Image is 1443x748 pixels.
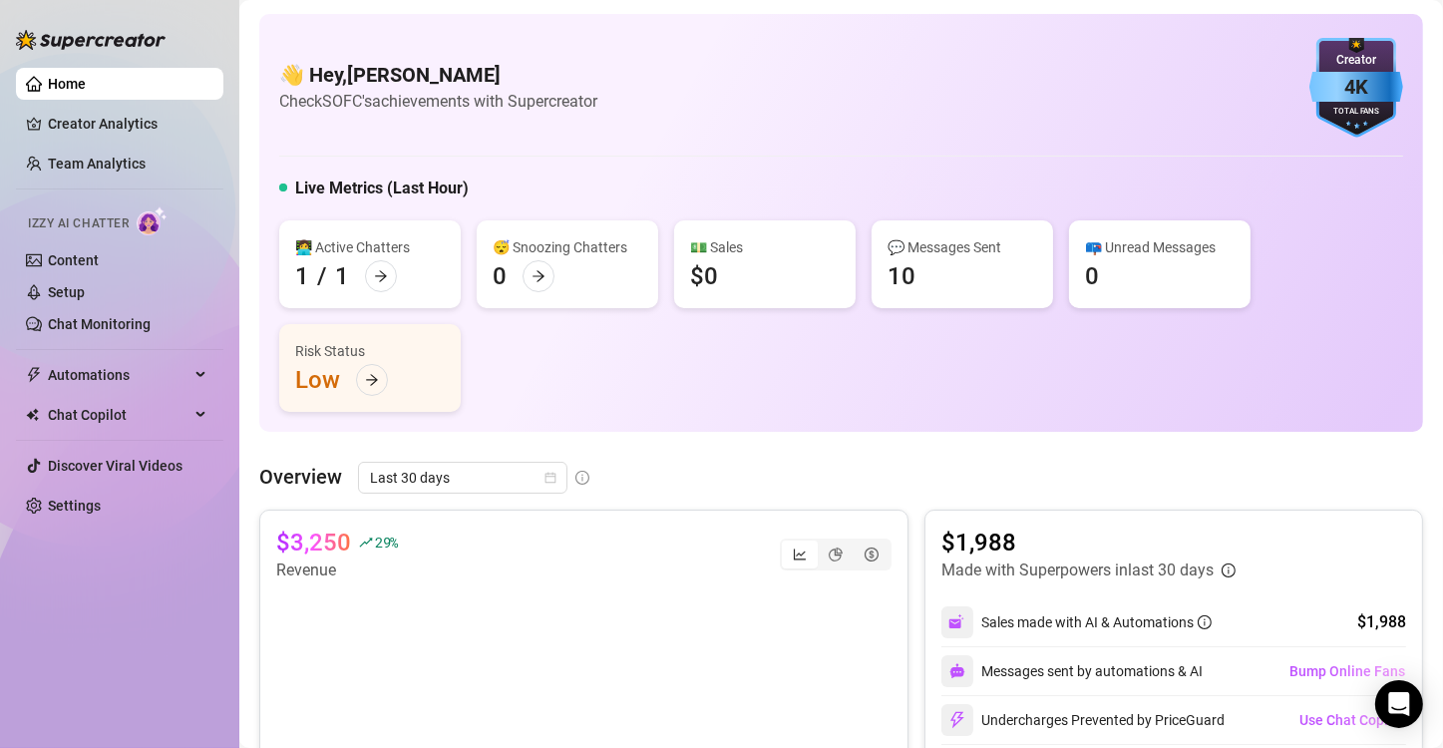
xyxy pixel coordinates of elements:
[48,156,146,172] a: Team Analytics
[370,463,555,493] span: Last 30 days
[295,177,469,200] h5: Live Metrics (Last Hour)
[941,704,1225,736] div: Undercharges Prevented by PriceGuard
[829,548,843,561] span: pie-chart
[941,527,1236,559] article: $1,988
[276,559,398,582] article: Revenue
[375,533,398,552] span: 29 %
[26,367,42,383] span: thunderbolt
[1357,610,1406,634] div: $1,988
[493,260,507,292] div: 0
[1298,704,1406,736] button: Use Chat Copilot
[941,655,1203,687] div: Messages sent by automations & AI
[137,206,168,235] img: AI Chatter
[48,359,189,391] span: Automations
[793,548,807,561] span: line-chart
[16,30,166,50] img: logo-BBDzfeDw.svg
[48,284,85,300] a: Setup
[1309,38,1403,138] img: blue-badge-DgoSNQY1.svg
[1085,236,1235,258] div: 📪 Unread Messages
[295,260,309,292] div: 1
[48,458,182,474] a: Discover Viral Videos
[48,498,101,514] a: Settings
[48,76,86,92] a: Home
[279,61,597,89] h4: 👋 Hey, [PERSON_NAME]
[374,269,388,283] span: arrow-right
[295,340,445,362] div: Risk Status
[949,663,965,679] img: svg%3e
[48,399,189,431] span: Chat Copilot
[279,89,597,114] article: Check SOFC's achievements with Supercreator
[888,236,1037,258] div: 💬 Messages Sent
[493,236,642,258] div: 😴 Snoozing Chatters
[335,260,349,292] div: 1
[941,559,1214,582] article: Made with Superpowers in last 30 days
[1309,51,1403,70] div: Creator
[1299,712,1405,728] span: Use Chat Copilot
[888,260,915,292] div: 10
[575,471,589,485] span: info-circle
[1288,655,1406,687] button: Bump Online Fans
[295,236,445,258] div: 👩‍💻 Active Chatters
[690,236,840,258] div: 💵 Sales
[259,462,342,492] article: Overview
[532,269,545,283] span: arrow-right
[1198,615,1212,629] span: info-circle
[544,472,556,484] span: calendar
[1309,72,1403,103] div: 4K
[1309,106,1403,119] div: Total Fans
[359,536,373,550] span: rise
[948,711,966,729] img: svg%3e
[365,373,379,387] span: arrow-right
[981,611,1212,633] div: Sales made with AI & Automations
[690,260,718,292] div: $0
[780,539,892,570] div: segmented control
[865,548,879,561] span: dollar-circle
[26,408,39,422] img: Chat Copilot
[948,613,966,631] img: svg%3e
[48,316,151,332] a: Chat Monitoring
[1085,260,1099,292] div: 0
[1289,663,1405,679] span: Bump Online Fans
[48,108,207,140] a: Creator Analytics
[276,527,351,559] article: $3,250
[1375,680,1423,728] div: Open Intercom Messenger
[48,252,99,268] a: Content
[28,214,129,233] span: Izzy AI Chatter
[1222,563,1236,577] span: info-circle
